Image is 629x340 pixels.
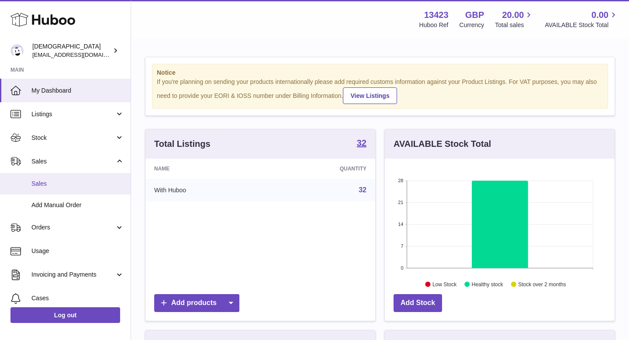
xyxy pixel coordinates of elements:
[10,307,120,323] a: Log out
[359,186,366,194] a: 32
[432,281,457,287] text: Low Stock
[145,159,266,179] th: Name
[31,87,124,95] span: My Dashboard
[518,281,566,287] text: Stock over 2 months
[154,138,211,150] h3: Total Listings
[31,223,115,232] span: Orders
[394,138,491,150] h3: AVAILABLE Stock Total
[502,9,524,21] span: 20.00
[32,42,111,59] div: [DEMOGRAPHIC_DATA]
[591,9,608,21] span: 0.00
[401,243,403,249] text: 7
[31,110,115,118] span: Listings
[357,139,366,147] strong: 32
[31,247,124,255] span: Usage
[401,265,403,271] text: 0
[266,159,375,179] th: Quantity
[31,180,124,188] span: Sales
[394,294,442,312] a: Add Stock
[398,200,403,205] text: 21
[145,179,266,201] td: With Huboo
[154,294,239,312] a: Add products
[424,9,449,21] strong: 13423
[32,51,128,58] span: [EMAIL_ADDRESS][DOMAIN_NAME]
[157,69,603,77] strong: Notice
[398,222,403,227] text: 14
[460,21,484,29] div: Currency
[31,271,115,279] span: Invoicing and Payments
[343,87,397,104] a: View Listings
[31,201,124,209] span: Add Manual Order
[495,21,534,29] span: Total sales
[31,134,115,142] span: Stock
[31,157,115,166] span: Sales
[419,21,449,29] div: Huboo Ref
[398,178,403,183] text: 28
[495,9,534,29] a: 20.00 Total sales
[472,281,504,287] text: Healthy stock
[357,139,366,149] a: 32
[465,9,484,21] strong: GBP
[10,44,24,57] img: olgazyuz@outlook.com
[545,21,619,29] span: AVAILABLE Stock Total
[157,78,603,104] div: If you're planning on sending your products internationally please add required customs informati...
[545,9,619,29] a: 0.00 AVAILABLE Stock Total
[31,294,124,302] span: Cases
